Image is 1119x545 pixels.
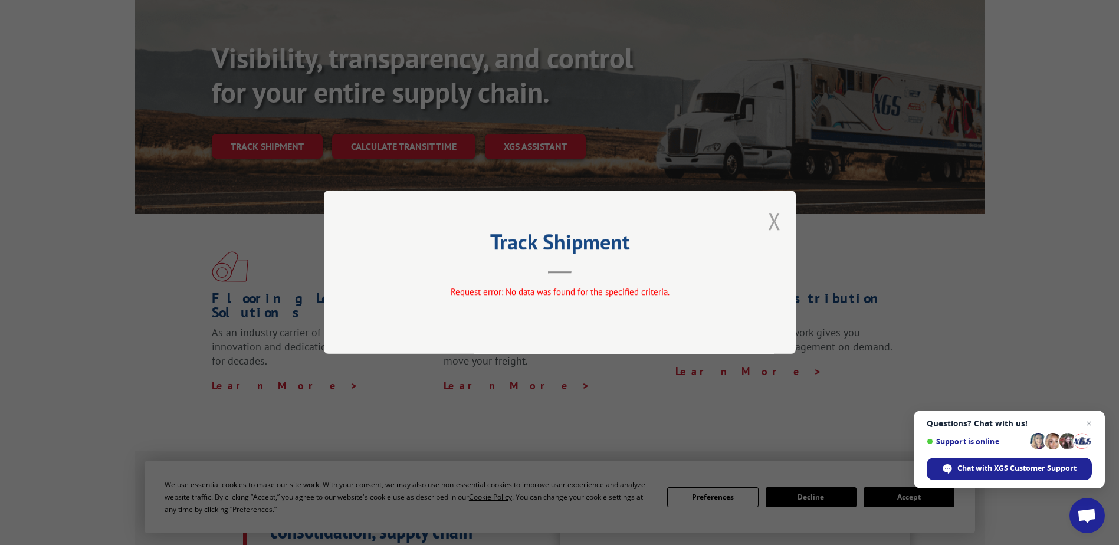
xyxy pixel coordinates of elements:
[768,205,781,237] button: Close modal
[927,458,1092,480] div: Chat with XGS Customer Support
[927,437,1026,446] span: Support is online
[1082,416,1096,431] span: Close chat
[383,234,737,256] h2: Track Shipment
[1069,498,1105,533] div: Open chat
[957,463,1077,474] span: Chat with XGS Customer Support
[927,419,1092,428] span: Questions? Chat with us!
[450,287,669,298] span: Request error: No data was found for the specified criteria.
